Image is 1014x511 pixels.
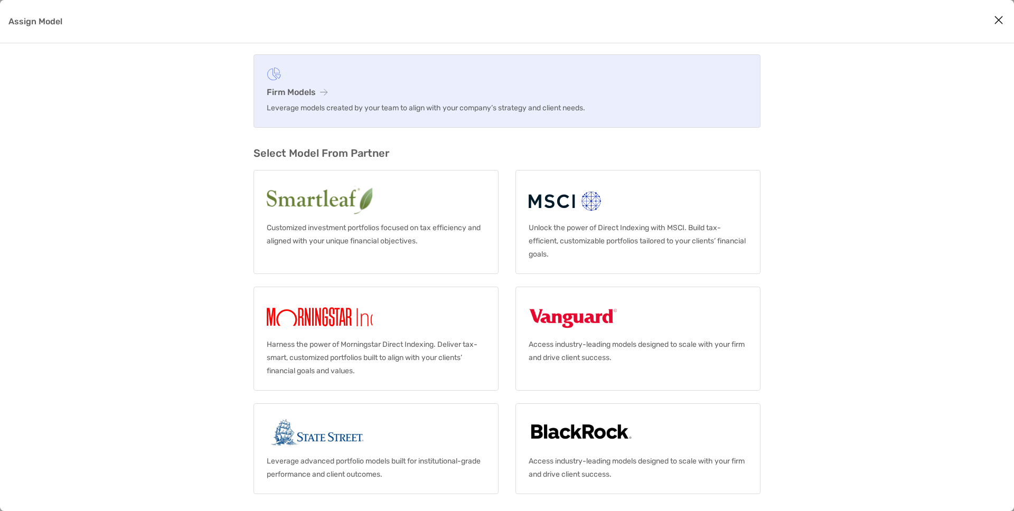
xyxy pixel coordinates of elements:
[253,147,760,159] h3: Select Model From Partner
[8,15,62,28] p: Assign Model
[529,417,634,450] img: Blackrock
[515,403,760,494] a: BlackrockAccess industry-leading models designed to scale with your firm and drive client success.
[253,287,499,391] a: MorningstarHarness the power of Morningstar Direct Indexing. Deliver tax-smart, customized portfo...
[267,221,485,248] p: Customized investment portfolios focused on tax efficiency and aligned with your unique financial...
[267,101,747,115] p: Leverage models created by your team to align with your company’s strategy and client needs.
[267,300,415,334] img: Morningstar
[529,338,747,364] p: Access industry-leading models designed to scale with your firm and drive client success.
[515,287,760,391] a: VanguardAccess industry-leading models designed to scale with your firm and drive client success.
[267,417,368,450] img: State street
[253,170,499,274] a: SmartleafCustomized investment portfolios focused on tax efficiency and aligned with your unique ...
[267,183,461,217] img: Smartleaf
[529,221,747,261] p: Unlock the power of Direct Indexing with MSCI. Build tax-efficient, customizable portfolios tailo...
[529,455,747,481] p: Access industry-leading models designed to scale with your firm and drive client success.
[991,13,1007,29] button: Close modal
[253,54,760,128] a: Firm ModelsLeverage models created by your team to align with your company’s strategy and client ...
[267,455,485,481] p: Leverage advanced portfolio models built for institutional-grade performance and client outcomes.
[267,338,485,377] p: Harness the power of Morningstar Direct Indexing. Deliver tax-smart, customized portfolios built ...
[267,87,747,97] h3: Firm Models
[529,300,617,334] img: Vanguard
[529,183,603,217] img: MSCI
[253,403,499,494] a: State streetLeverage advanced portfolio models built for institutional-grade performance and clie...
[515,170,760,274] a: MSCIUnlock the power of Direct Indexing with MSCI. Build tax-efficient, customizable portfolios t...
